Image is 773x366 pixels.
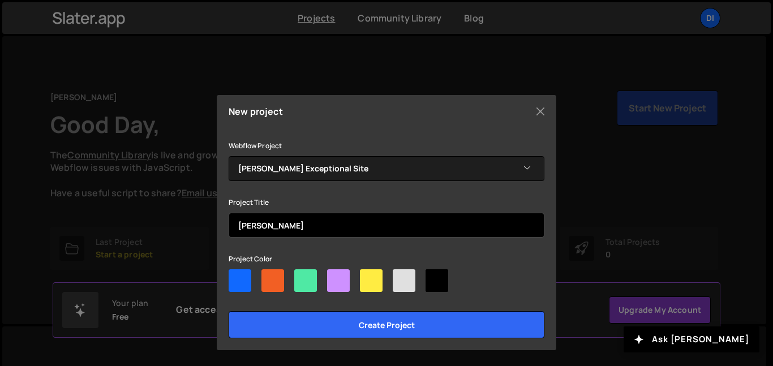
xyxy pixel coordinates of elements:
label: Webflow Project [229,140,282,152]
label: Project Color [229,253,272,265]
input: Create project [229,311,544,338]
button: Ask [PERSON_NAME] [624,326,759,352]
h5: New project [229,107,283,116]
input: Project name [229,213,544,238]
label: Project Title [229,197,269,208]
button: Close [532,103,549,120]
